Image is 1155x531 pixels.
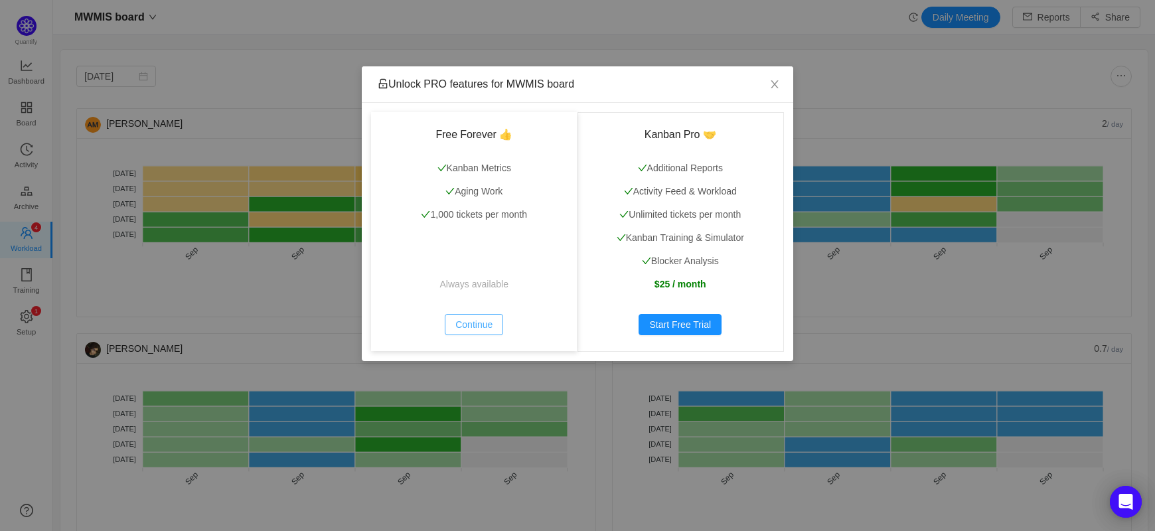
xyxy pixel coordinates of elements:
[593,231,768,245] p: Kanban Training & Simulator
[445,187,455,196] i: icon: check
[617,233,626,242] i: icon: check
[593,208,768,222] p: Unlimited tickets per month
[654,279,706,289] strong: $25 / month
[1110,486,1142,518] div: Open Intercom Messenger
[593,161,768,175] p: Additional Reports
[593,128,768,141] h3: Kanban Pro 🤝
[387,161,562,175] p: Kanban Metrics
[437,163,447,173] i: icon: check
[639,314,722,335] button: Start Free Trial
[624,187,633,196] i: icon: check
[421,210,430,219] i: icon: check
[593,254,768,268] p: Blocker Analysis
[378,78,574,90] span: Unlock PRO features for MWMIS board
[769,79,780,90] i: icon: close
[593,185,768,198] p: Activity Feed & Workload
[642,256,651,265] i: icon: check
[445,314,503,335] button: Continue
[756,66,793,104] button: Close
[638,163,647,173] i: icon: check
[378,78,388,89] i: icon: unlock
[387,185,562,198] p: Aging Work
[387,128,562,141] h3: Free Forever 👍
[387,277,562,291] p: Always available
[421,209,527,220] span: 1,000 tickets per month
[619,210,629,219] i: icon: check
